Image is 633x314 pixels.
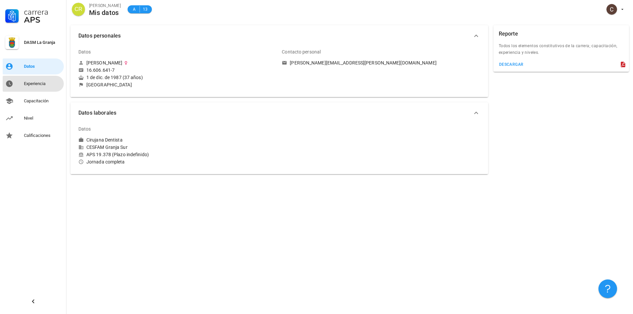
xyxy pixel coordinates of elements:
[499,25,518,43] div: Reporte
[24,8,61,16] div: Carrera
[89,2,121,9] div: [PERSON_NAME]
[282,60,480,66] a: [PERSON_NAME][EMAIL_ADDRESS][PERSON_NAME][DOMAIN_NAME]
[24,98,61,104] div: Capacitación
[606,4,617,15] div: avatar
[24,116,61,121] div: Nivel
[24,40,61,45] div: DASM La Granja
[290,60,436,66] div: [PERSON_NAME][EMAIL_ADDRESS][PERSON_NAME][DOMAIN_NAME]
[78,31,472,41] span: Datos personales
[74,3,82,16] span: CR
[78,144,276,150] div: CESFAM Granja Sur
[78,44,91,60] div: Datos
[496,60,526,69] button: descargar
[3,128,64,144] a: Calificaciones
[24,64,61,69] div: Datos
[86,67,115,73] div: 16.606.641-7
[24,81,61,86] div: Experiencia
[3,110,64,126] a: Nivel
[24,133,61,138] div: Calificaciones
[282,44,321,60] div: Contacto personal
[86,137,123,143] div: Cirujana Dentista
[24,16,61,24] div: APS
[70,25,488,47] button: Datos personales
[78,159,276,165] div: Jornada completa
[78,108,472,118] span: Datos laborales
[89,9,121,16] div: Mis datos
[132,6,137,13] span: A
[493,43,629,60] div: Todos los elementos constitutivos de la carrera; capacitación, experiencia y niveles.
[78,74,276,80] div: 1 de dic. de 1987 (37 años)
[3,93,64,109] a: Capacitación
[3,76,64,92] a: Experiencia
[78,152,276,157] div: APS 19.378 (Plazo indefinido)
[143,6,148,13] span: 13
[78,121,91,137] div: Datos
[72,3,85,16] div: avatar
[70,102,488,124] button: Datos laborales
[86,60,122,66] div: [PERSON_NAME]
[499,62,524,67] div: descargar
[86,82,132,88] div: [GEOGRAPHIC_DATA]
[3,58,64,74] a: Datos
